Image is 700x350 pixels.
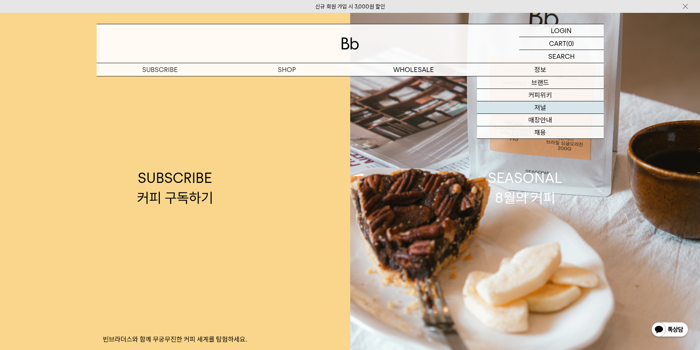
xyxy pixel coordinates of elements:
[549,37,566,50] p: CART
[341,37,359,50] img: 로고
[350,63,477,76] p: WHOLESALE
[477,76,604,89] a: 브랜드
[477,101,604,114] a: 저널
[519,37,604,50] a: CART (0)
[566,37,574,50] p: (0)
[488,168,562,207] div: SEASONAL 8월의 커피
[548,50,575,63] p: SEARCH
[477,126,604,139] a: 채용
[477,89,604,101] a: 커피위키
[223,63,350,76] a: SHOP
[551,24,572,37] p: LOGIN
[137,168,213,207] div: SUBSCRIBE 커피 구독하기
[477,114,604,126] a: 매장안내
[315,3,385,10] a: 신규 회원 가입 시 3,000원 할인
[477,63,604,76] p: 정보
[651,321,689,339] img: 카카오톡 채널 1:1 채팅 버튼
[519,24,604,37] a: LOGIN
[97,63,223,76] a: SUBSCRIBE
